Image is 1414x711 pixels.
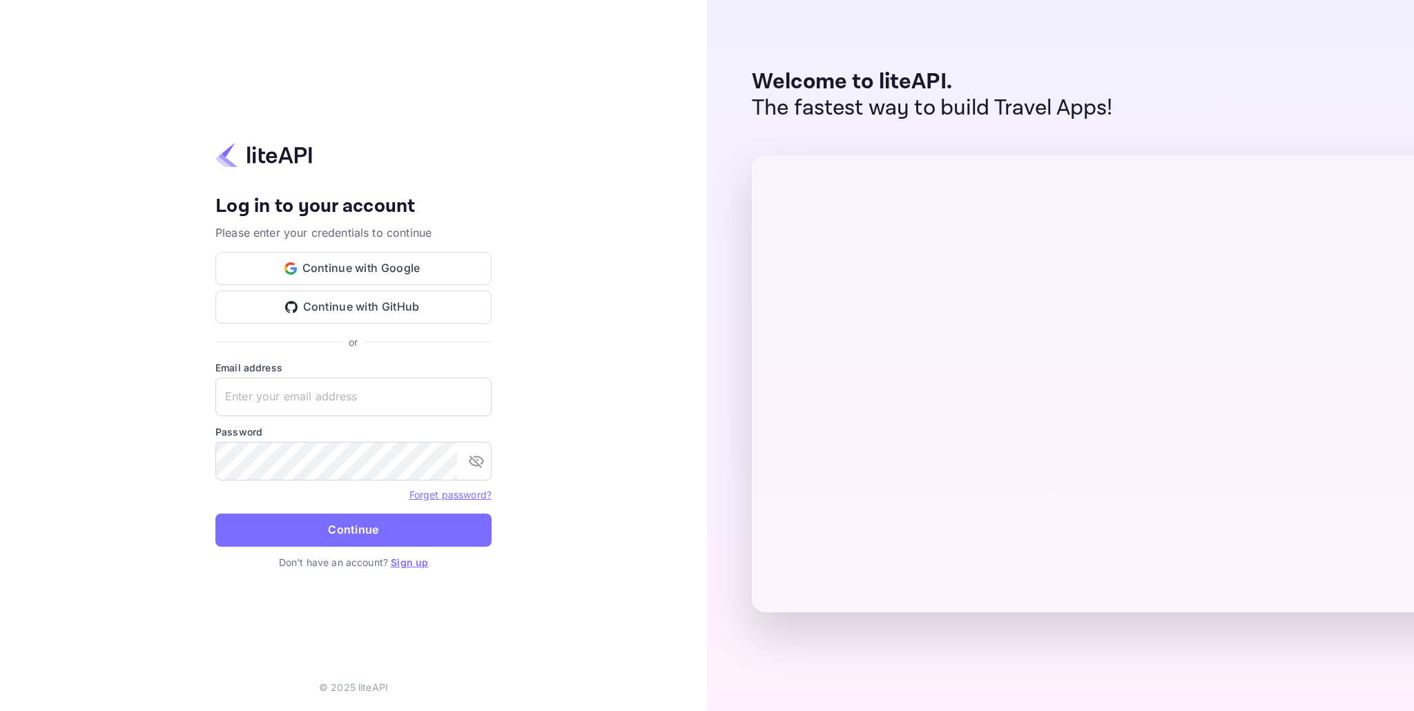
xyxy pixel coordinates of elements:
input: Enter your email address [215,378,492,416]
a: Forget password? [409,487,492,501]
h4: Log in to your account [215,195,492,219]
p: Welcome to liteAPI. [752,69,1113,95]
p: © 2025 liteAPI [319,680,388,694]
button: Continue with GitHub [215,291,492,324]
label: Email address [215,360,492,375]
p: The fastest way to build Travel Apps! [752,95,1113,121]
button: Continue [215,514,492,547]
a: Forget password? [409,489,492,500]
p: or [349,335,358,349]
p: Don't have an account? [215,555,492,569]
button: Continue with Google [215,252,492,285]
button: toggle password visibility [463,447,490,475]
p: Please enter your credentials to continue [215,224,492,241]
label: Password [215,425,492,439]
a: Sign up [391,556,428,568]
img: liteapi [215,142,312,168]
